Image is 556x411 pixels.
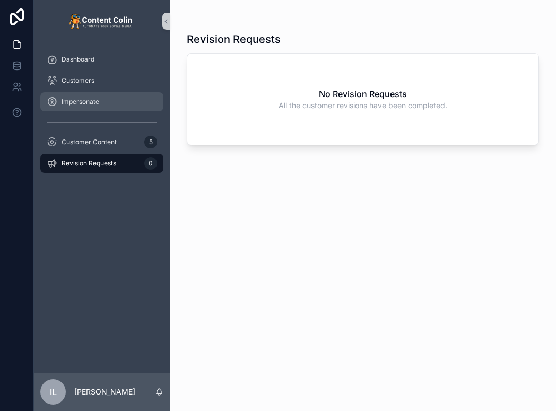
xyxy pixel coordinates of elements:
[62,159,116,168] span: Revision Requests
[279,100,447,111] span: All the customer revisions have been completed.
[40,92,163,111] a: Impersonate
[62,76,94,85] span: Customers
[40,133,163,152] a: Customer Content5
[319,88,407,100] h2: No Revision Requests
[74,387,135,397] p: [PERSON_NAME]
[40,50,163,69] a: Dashboard
[40,154,163,173] a: Revision Requests0
[34,42,170,187] div: scrollable content
[40,71,163,90] a: Customers
[50,386,57,398] span: IL
[62,55,94,64] span: Dashboard
[144,157,157,170] div: 0
[69,13,135,30] img: App logo
[144,136,157,148] div: 5
[187,32,281,47] h1: Revision Requests
[62,98,99,106] span: Impersonate
[62,138,117,146] span: Customer Content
